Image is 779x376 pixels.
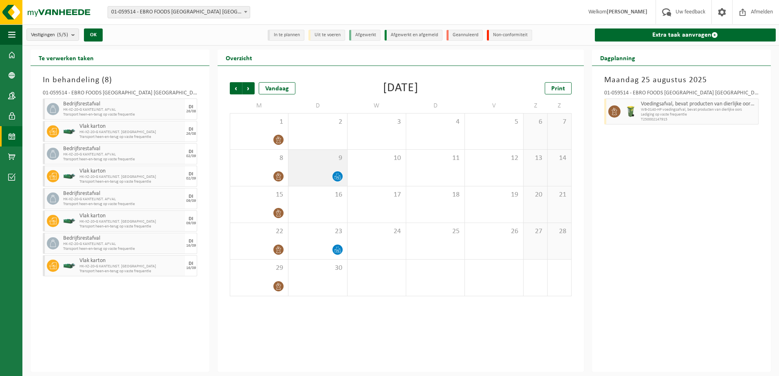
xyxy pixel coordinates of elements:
[234,227,284,236] span: 22
[641,107,756,112] span: WB-0140-HP voedingsafval, bevat producten van dierlijke oors
[293,227,343,236] span: 23
[63,197,183,202] span: HK-XZ-20-G KANTELINST. AFVAL
[108,6,250,18] span: 01-059514 - EBRO FOODS BELGIUM NV - MERKSEM
[63,112,183,117] span: Transport heen-en-terug op vaste frequentie
[79,135,183,140] span: Transport heen-en-terug op vaste frequentie
[79,213,183,219] span: Vlak karton
[528,227,543,236] span: 27
[43,90,197,98] div: 01-059514 - EBRO FOODS [GEOGRAPHIC_DATA] [GEOGRAPHIC_DATA] - [GEOGRAPHIC_DATA]
[545,82,572,94] a: Print
[352,190,402,199] span: 17
[465,98,524,113] td: V
[79,264,183,269] span: HK-XZ-20-G KANTELINST. [GEOGRAPHIC_DATA]
[385,30,442,41] li: Afgewerkt en afgemeld
[552,154,567,163] span: 14
[524,98,548,113] td: Z
[63,146,183,152] span: Bedrijfsrestafval
[268,30,304,41] li: In te plannen
[595,28,776,42] a: Extra taak aanvragen
[63,107,183,112] span: HK-XZ-20-G KANTELINST. AFVAL
[552,190,567,199] span: 21
[63,101,183,107] span: Bedrijfsrestafval
[410,190,460,199] span: 18
[469,190,519,199] span: 19
[641,117,756,122] span: T250002147915
[230,82,242,94] span: Vorige
[31,50,102,66] h2: Te verwerken taken
[410,154,460,163] span: 11
[259,82,295,94] div: Vandaag
[84,28,103,42] button: OK
[186,154,196,158] div: 02/09
[548,98,572,113] td: Z
[410,118,460,127] span: 4
[293,118,343,127] span: 2
[352,154,402,163] span: 10
[604,90,759,98] div: 01-059514 - EBRO FOODS [GEOGRAPHIC_DATA] [GEOGRAPHIC_DATA] - [GEOGRAPHIC_DATA]
[487,30,532,41] li: Non-conformiteit
[57,32,68,37] count: (5/5)
[528,118,543,127] span: 6
[63,202,183,207] span: Transport heen-en-terug op vaste frequentie
[552,118,567,127] span: 7
[551,85,565,92] span: Print
[186,177,196,181] div: 02/09
[63,263,75,269] img: HK-XZ-20-GN-03
[293,190,343,199] span: 16
[469,118,519,127] span: 5
[79,175,183,179] span: HK-XZ-20-G KANTELINST. [GEOGRAPHIC_DATA]
[641,112,756,117] span: Lediging op vaste frequentie
[79,269,183,274] span: Transport heen-en-terug op vaste frequentie
[406,98,465,113] td: D
[186,109,196,114] div: 26/08
[189,105,193,109] div: DI
[234,118,284,127] span: 1
[105,76,109,84] span: 8
[592,50,643,66] h2: Dagplanning
[63,190,183,197] span: Bedrijfsrestafval
[528,190,543,199] span: 20
[63,157,183,162] span: Transport heen-en-terug op vaste frequentie
[242,82,255,94] span: Volgende
[189,261,193,266] div: DI
[63,235,183,242] span: Bedrijfsrestafval
[604,74,759,86] h3: Maandag 25 augustus 2025
[234,264,284,273] span: 29
[186,266,196,270] div: 16/09
[63,152,183,157] span: HK-XZ-20-G KANTELINST. AFVAL
[189,239,193,244] div: DI
[79,130,183,135] span: HK-XZ-20-G KANTELINST. [GEOGRAPHIC_DATA]
[218,50,260,66] h2: Overzicht
[607,9,647,15] strong: [PERSON_NAME]
[625,105,637,118] img: WB-0140-HPE-GN-50
[234,190,284,199] span: 15
[189,149,193,154] div: DI
[352,227,402,236] span: 24
[308,30,345,41] li: Uit te voeren
[79,123,183,130] span: Vlak karton
[79,258,183,264] span: Vlak karton
[447,30,483,41] li: Geannuleerd
[189,172,193,177] div: DI
[288,98,347,113] td: D
[528,154,543,163] span: 13
[63,218,75,224] img: HK-XZ-20-GN-03
[410,227,460,236] span: 25
[469,154,519,163] span: 12
[186,221,196,225] div: 09/09
[230,98,288,113] td: M
[186,244,196,248] div: 16/09
[79,168,183,175] span: Vlak karton
[293,264,343,273] span: 30
[383,82,418,94] div: [DATE]
[641,101,756,107] span: Voedingsafval, bevat producten van dierlijke oorsprong, onverpakt, categorie 3
[189,216,193,221] div: DI
[26,28,79,41] button: Vestigingen(5/5)
[43,74,197,86] h3: In behandeling ( )
[108,7,250,18] span: 01-059514 - EBRO FOODS BELGIUM NV - MERKSEM
[349,30,381,41] li: Afgewerkt
[186,132,196,136] div: 26/08
[31,29,68,41] span: Vestigingen
[79,219,183,224] span: HK-XZ-20-G KANTELINST. [GEOGRAPHIC_DATA]
[186,199,196,203] div: 09/09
